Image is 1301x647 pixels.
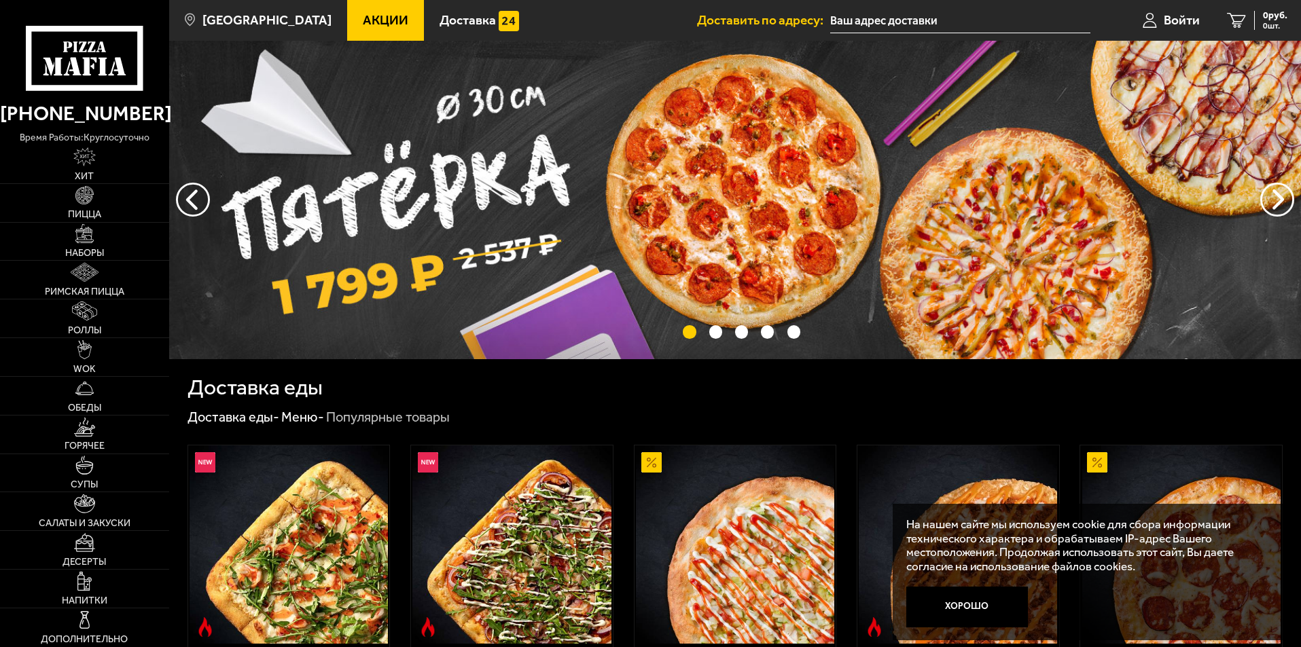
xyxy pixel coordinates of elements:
[761,325,774,338] button: точки переключения
[857,445,1059,644] a: Острое блюдоБиф чили 25 см (толстое с сыром)
[1263,11,1287,20] span: 0 руб.
[1263,22,1287,30] span: 0 шт.
[635,445,836,644] a: АкционныйАль-Шам 25 см (тонкое тесто)
[68,403,101,413] span: Обеды
[188,409,279,425] a: Доставка еды-
[326,409,450,426] div: Популярные товары
[195,617,215,637] img: Острое блюдо
[190,445,388,644] img: Римская с креветками
[830,8,1090,33] input: Ваш адрес доставки
[1087,452,1107,473] img: Акционный
[440,14,496,26] span: Доставка
[73,365,96,374] span: WOK
[65,248,104,258] span: Наборы
[641,452,662,473] img: Акционный
[636,445,834,644] img: Аль-Шам 25 см (тонкое тесто)
[1260,183,1294,217] button: предыдущий
[195,452,215,473] img: Новинка
[281,409,324,425] a: Меню-
[906,517,1262,574] p: На нашем сайте мы используем cookie для сбора информации технического характера и обрабатываем IP...
[709,325,722,338] button: точки переключения
[188,377,323,399] h1: Доставка еды
[45,287,124,297] span: Римская пицца
[68,326,101,335] span: Роллы
[363,14,408,26] span: Акции
[735,325,748,338] button: точки переключения
[188,445,390,644] a: НовинкаОстрое блюдоРимская с креветками
[418,452,438,473] img: Новинка
[63,557,106,567] span: Десерты
[1164,14,1200,26] span: Войти
[176,183,210,217] button: следующий
[906,587,1029,627] button: Хорошо
[202,14,332,26] span: [GEOGRAPHIC_DATA]
[499,11,519,31] img: 15daf4d41897b9f0e9f617042186c801.svg
[71,480,98,489] span: Супы
[39,519,130,528] span: Салаты и закуски
[697,14,830,26] span: Доставить по адресу:
[65,441,105,451] span: Горячее
[411,445,613,644] a: НовинкаОстрое блюдоРимская с мясным ассорти
[859,445,1057,644] img: Биф чили 25 см (толстое с сыром)
[683,325,696,338] button: точки переключения
[412,445,611,644] img: Римская с мясным ассорти
[787,325,800,338] button: точки переключения
[418,617,438,637] img: Острое блюдо
[864,617,885,637] img: Острое блюдо
[75,172,94,181] span: Хит
[68,210,101,219] span: Пицца
[1080,445,1282,644] a: АкционныйПепперони 25 см (толстое с сыром)
[41,635,128,644] span: Дополнительно
[1082,445,1281,644] img: Пепперони 25 см (толстое с сыром)
[62,596,107,606] span: Напитки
